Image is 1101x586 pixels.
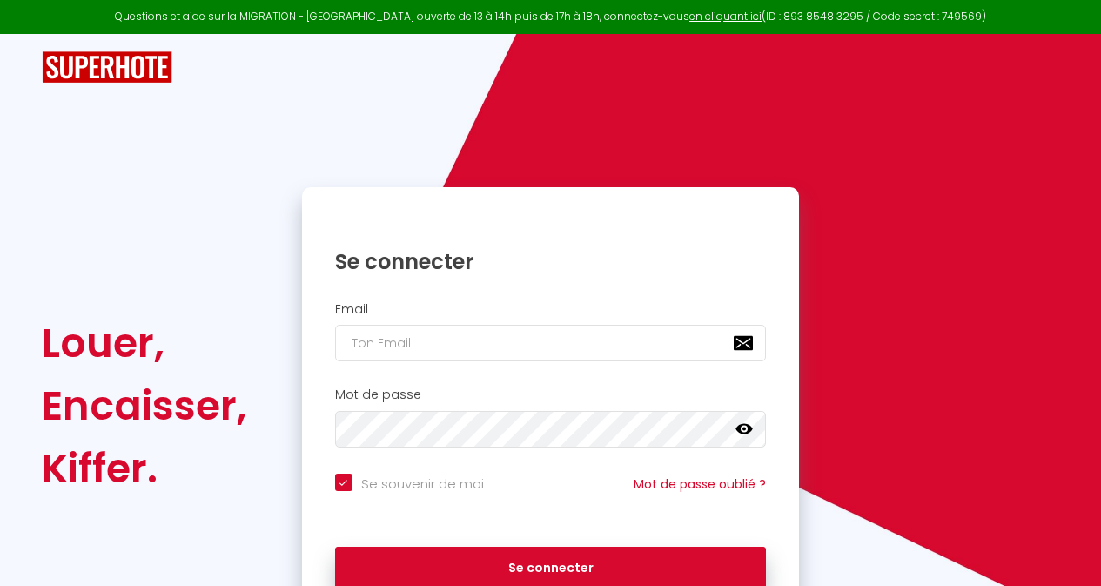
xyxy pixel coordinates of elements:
[42,437,247,500] div: Kiffer.
[42,312,247,374] div: Louer,
[335,325,767,361] input: Ton Email
[335,248,767,275] h1: Se connecter
[335,302,767,317] h2: Email
[1028,513,1101,586] iframe: LiveChat chat widget
[335,387,767,402] h2: Mot de passe
[634,475,766,493] a: Mot de passe oublié ?
[689,9,762,24] a: en cliquant ici
[42,374,247,437] div: Encaisser,
[42,51,172,84] img: SuperHote logo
